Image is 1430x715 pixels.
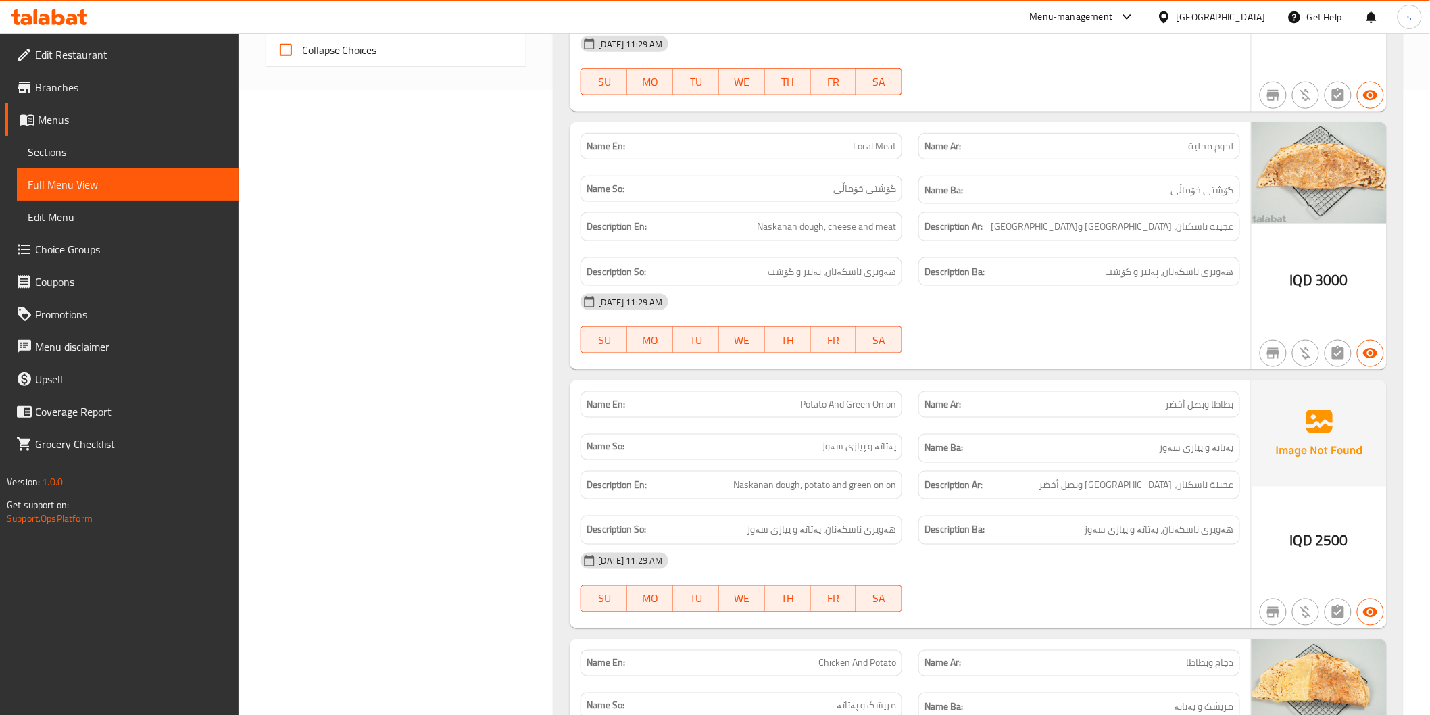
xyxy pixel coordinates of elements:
span: SU [587,589,622,609]
a: Full Menu View [17,168,239,201]
span: Local Meat [853,139,896,153]
strong: Name So: [587,182,624,196]
a: Coupons [5,266,239,298]
span: هەویری ناسکەنان، پەتاتە و پیازی سەوز [747,522,896,539]
strong: Name En: [587,397,625,412]
a: Coverage Report [5,395,239,428]
span: SU [587,72,622,92]
strong: Description So: [587,522,646,539]
button: FR [811,585,857,612]
span: Chicken And Potato [818,656,896,670]
a: Support.OpsPlatform [7,510,93,527]
span: گۆشتی خۆماڵی [833,182,896,196]
button: SU [581,326,627,353]
button: Purchased item [1292,340,1319,367]
button: TH [765,68,811,95]
button: TH [765,585,811,612]
span: Menus [38,112,228,128]
span: TU [679,72,714,92]
span: 2500 [1315,528,1348,554]
span: SA [862,589,897,609]
button: TH [765,326,811,353]
button: WE [719,326,765,353]
button: Not has choices [1325,340,1352,367]
a: Branches [5,71,239,103]
span: TU [679,330,714,350]
button: SA [856,326,902,353]
strong: Name En: [587,656,625,670]
span: عجينة ناسكنان، بطاطا وبصل أخضر [1039,477,1234,494]
span: هەویری ناسکەنان، پەنیر و گۆشت [768,264,896,280]
span: TU [679,589,714,609]
button: MO [627,326,673,353]
span: Potato And Green Onion [800,397,896,412]
div: [GEOGRAPHIC_DATA] [1177,9,1266,24]
span: SA [862,72,897,92]
button: Not branch specific item [1260,599,1287,626]
button: Not branch specific item [1260,340,1287,367]
strong: Name Ar: [924,397,961,412]
span: دجاج وبطاطا [1187,656,1234,670]
strong: Description En: [587,477,647,494]
div: Menu-management [1030,9,1113,25]
span: مریشک و پەتاتە [837,699,896,713]
span: IQD [1290,528,1312,554]
span: TH [770,589,806,609]
button: FR [811,68,857,95]
img: Ae5nvW7+0k+MAAAAAElFTkSuQmCC [1252,380,1387,486]
button: FR [811,326,857,353]
button: Available [1357,599,1384,626]
button: MO [627,68,673,95]
span: پەتاتە و پیازی سەوز [822,440,896,454]
span: s [1407,9,1412,24]
span: FR [816,589,852,609]
span: [DATE] 11:29 AM [593,555,668,568]
span: WE [724,330,760,350]
button: Purchased item [1292,599,1319,626]
button: WE [719,585,765,612]
a: Menus [5,103,239,136]
span: Version: [7,473,40,491]
span: Naskanan dough, cheese and meat [757,218,896,235]
span: TH [770,72,806,92]
strong: Description En: [587,218,647,235]
span: Sections [28,144,228,160]
a: Menu disclaimer [5,330,239,363]
span: MO [633,330,668,350]
span: Naskanan dough, potato and green onion [733,477,896,494]
button: MO [627,585,673,612]
span: FR [816,72,852,92]
span: Coupons [35,274,228,290]
strong: Name En: [587,139,625,153]
a: Grocery Checklist [5,428,239,460]
strong: Name Ar: [924,656,961,670]
button: SU [581,68,627,95]
span: MO [633,72,668,92]
span: IQD [1290,267,1312,293]
strong: Name Ba: [924,182,963,199]
span: هەویری ناسکەنان، پەنیر و گۆشت [1106,264,1234,280]
span: SU [587,330,622,350]
span: [DATE] 11:29 AM [593,38,668,51]
span: MO [633,589,668,609]
button: SA [856,585,902,612]
span: لحوم محلية [1189,139,1234,153]
span: Full Menu View [28,176,228,193]
span: هەویری ناسکەنان، پەتاتە و پیازی سەوز [1085,522,1234,539]
span: FR [816,330,852,350]
a: Upsell [5,363,239,395]
strong: Description So: [587,264,646,280]
span: 1.0.0 [42,473,63,491]
span: Choice Groups [35,241,228,257]
span: Coverage Report [35,403,228,420]
span: Edit Menu [28,209,228,225]
button: SA [856,68,902,95]
img: Naskanani_Wan_%D9%84%D8%AD%D9%85_%D9%85%D8%AD%D9%84%D9%8A_Sh638930145246816888.jpg [1252,122,1387,224]
strong: Name Ar: [924,139,961,153]
a: Choice Groups [5,233,239,266]
a: Edit Menu [17,201,239,233]
span: [DATE] 11:29 AM [593,296,668,309]
button: TU [673,326,719,353]
button: TU [673,68,719,95]
span: پەتاتە و پیازی سەوز [1160,440,1234,457]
